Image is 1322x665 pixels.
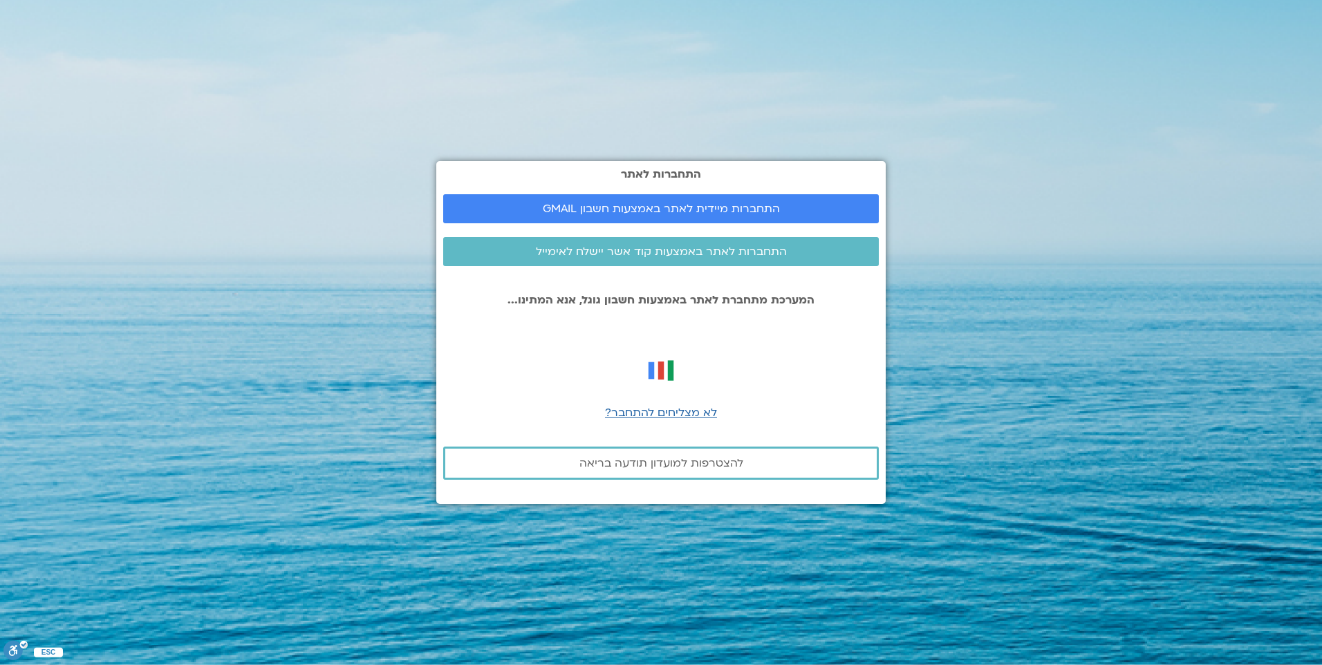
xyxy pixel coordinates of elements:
[443,237,879,266] a: התחברות לאתר באמצעות קוד אשר יישלח לאימייל
[443,294,879,306] p: המערכת מתחברת לאתר באמצעות חשבון גוגל, אנא המתינו...
[443,168,879,180] h2: התחברות לאתר
[605,405,717,420] a: לא מצליחים להתחבר?
[536,245,787,258] span: התחברות לאתר באמצעות קוד אשר יישלח לאימייל
[543,203,780,215] span: התחברות מיידית לאתר באמצעות חשבון GMAIL
[443,447,879,480] a: להצטרפות למועדון תודעה בריאה
[579,457,743,469] span: להצטרפות למועדון תודעה בריאה
[443,194,879,223] a: התחברות מיידית לאתר באמצעות חשבון GMAIL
